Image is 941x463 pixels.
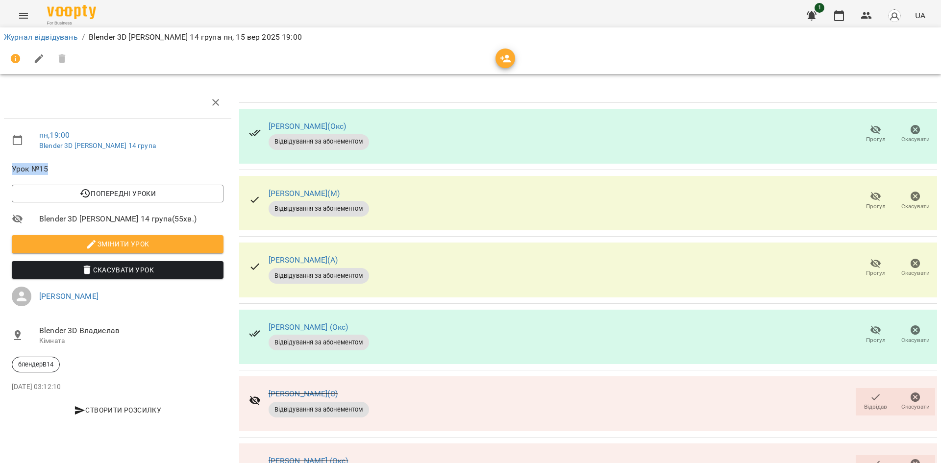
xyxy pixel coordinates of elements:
[39,292,99,301] a: [PERSON_NAME]
[895,321,935,349] button: Скасувати
[47,5,96,19] img: Voopty Logo
[901,135,930,144] span: Скасувати
[866,135,886,144] span: Прогул
[901,202,930,211] span: Скасувати
[866,336,886,344] span: Прогул
[864,403,887,411] span: Відвідав
[856,321,895,349] button: Прогул
[39,130,70,140] a: пн , 19:00
[915,10,925,21] span: UA
[888,9,901,23] img: avatar_s.png
[856,254,895,282] button: Прогул
[269,271,369,280] span: Відвідування за абонементом
[39,336,223,346] p: Кімната
[866,269,886,277] span: Прогул
[269,204,369,213] span: Відвідування за абонементом
[4,32,78,42] a: Журнал відвідувань
[12,261,223,279] button: Скасувати Урок
[12,185,223,202] button: Попередні уроки
[269,338,369,347] span: Відвідування за абонементом
[815,3,824,13] span: 1
[12,401,223,419] button: Створити розсилку
[895,388,935,415] button: Скасувати
[866,202,886,211] span: Прогул
[39,325,223,337] span: Blender 3D Владислав
[12,4,35,27] button: Menu
[901,269,930,277] span: Скасувати
[269,122,347,131] a: [PERSON_NAME](Окс)
[12,360,59,369] span: блендерВ14
[856,187,895,215] button: Прогул
[269,255,338,265] a: [PERSON_NAME](А)
[856,388,895,415] button: Відвідав
[89,31,302,43] p: Blender 3D [PERSON_NAME] 14 група пн, 15 вер 2025 19:00
[20,238,216,250] span: Змінити урок
[901,403,930,411] span: Скасувати
[269,322,348,332] a: [PERSON_NAME] (Окс)
[901,336,930,344] span: Скасувати
[20,188,216,199] span: Попередні уроки
[895,254,935,282] button: Скасувати
[20,264,216,276] span: Скасувати Урок
[39,213,223,225] span: Blender 3D [PERSON_NAME] 14 група ( 55 хв. )
[269,405,369,414] span: Відвідування за абонементом
[12,163,223,175] span: Урок №15
[39,142,156,149] a: Blender 3D [PERSON_NAME] 14 група
[12,357,60,372] div: блендерВ14
[47,20,96,26] span: For Business
[895,121,935,148] button: Скасувати
[12,382,223,392] p: [DATE] 03:12:10
[269,189,340,198] a: [PERSON_NAME](М)
[895,187,935,215] button: Скасувати
[4,31,937,43] nav: breadcrumb
[911,6,929,24] button: UA
[12,235,223,253] button: Змінити урок
[82,31,85,43] li: /
[16,404,220,416] span: Створити розсилку
[269,389,338,398] a: [PERSON_NAME](С)
[269,137,369,146] span: Відвідування за абонементом
[856,121,895,148] button: Прогул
